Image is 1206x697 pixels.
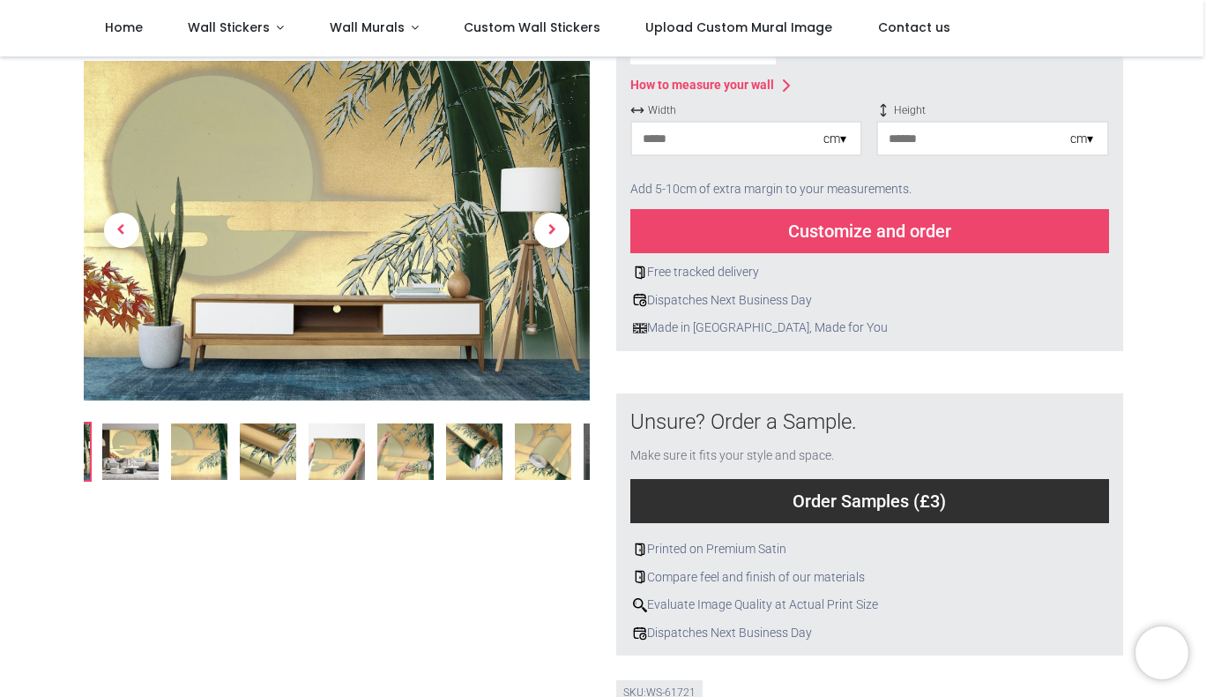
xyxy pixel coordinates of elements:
span: Height [876,103,1108,118]
a: Next [514,112,590,349]
img: WS-61721-03 [171,423,227,480]
span: Wall Murals [330,19,405,36]
span: Home [105,19,143,36]
div: Unsure? Order a Sample. [630,408,1109,438]
div: cm ▾ [1070,131,1093,148]
div: How to measure your wall [630,77,774,94]
img: Extra product image [240,423,296,480]
span: Next [534,214,569,249]
img: Extra product image [309,423,365,480]
span: Contact us [878,19,950,36]
span: Custom Wall Stickers [464,19,600,36]
div: Dispatches Next Business Day [630,292,1109,310]
div: Customize and order [630,209,1109,253]
img: Extra product image [515,423,571,480]
span: Width [630,103,862,118]
img: uk [633,321,647,335]
div: Make sure it fits your style and space. [630,447,1109,465]
div: cm ▾ [823,131,846,148]
iframe: Brevo live chat [1135,626,1188,679]
img: WS-61721-02 [102,423,159,480]
div: Dispatches Next Business Day [630,625,1109,642]
div: Made in [GEOGRAPHIC_DATA], Made for You [630,319,1109,337]
div: Order Samples (£3) [630,479,1109,523]
span: Upload Custom Mural Image [645,19,832,36]
span: Previous [104,214,139,249]
img: Bamboo Wall Mural by Zigen Tanabe [84,61,591,401]
img: Extra product image [377,423,434,480]
span: Wall Stickers [188,19,270,36]
div: Printed on Premium Satin [630,541,1109,558]
div: Free tracked delivery [630,264,1109,281]
div: Add 5-10cm of extra margin to your measurements. [630,170,1109,209]
a: Previous [84,112,160,349]
div: Compare feel and finish of our materials [630,569,1109,587]
div: Evaluate Image Quality at Actual Print Size [630,596,1109,614]
img: Extra product image [446,423,502,480]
